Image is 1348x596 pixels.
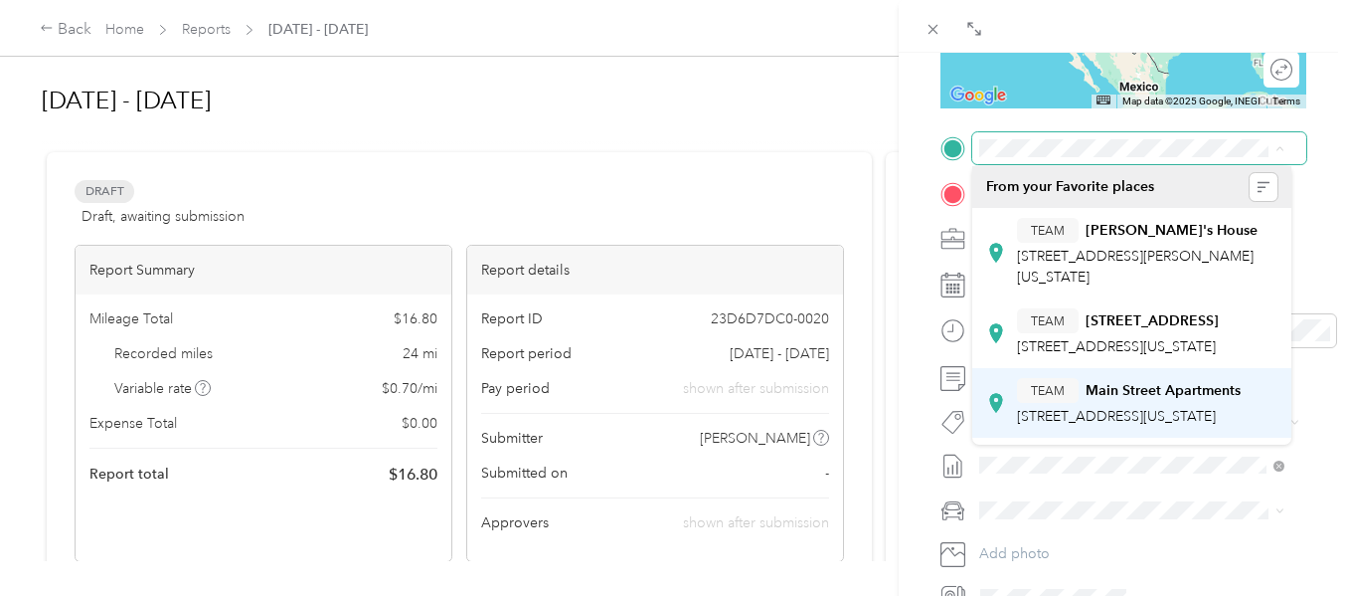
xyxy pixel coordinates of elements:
[1086,222,1258,240] strong: [PERSON_NAME]'s House
[1017,308,1079,333] button: TEAM
[1272,96,1300,106] a: Terms (opens in new tab)
[986,178,1154,196] span: From your Favorite places
[1237,485,1348,596] iframe: Everlance-gr Chat Button Frame
[972,540,1306,568] button: Add photo
[1096,96,1110,104] button: Keyboard shortcuts
[945,83,1011,108] a: Open this area in Google Maps (opens a new window)
[1017,378,1079,403] button: TEAM
[1086,312,1219,330] strong: [STREET_ADDRESS]
[1086,382,1241,400] strong: Main Street Apartments
[1031,382,1065,400] span: TEAM
[1017,338,1216,355] span: [STREET_ADDRESS][US_STATE]
[945,83,1011,108] img: Google
[1017,408,1216,425] span: [STREET_ADDRESS][US_STATE]
[1031,312,1065,330] span: TEAM
[1017,248,1254,286] span: [STREET_ADDRESS][PERSON_NAME][US_STATE]
[1122,96,1261,106] span: Map data ©2025 Google, INEGI
[1017,218,1079,243] button: TEAM
[1031,222,1065,240] span: TEAM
